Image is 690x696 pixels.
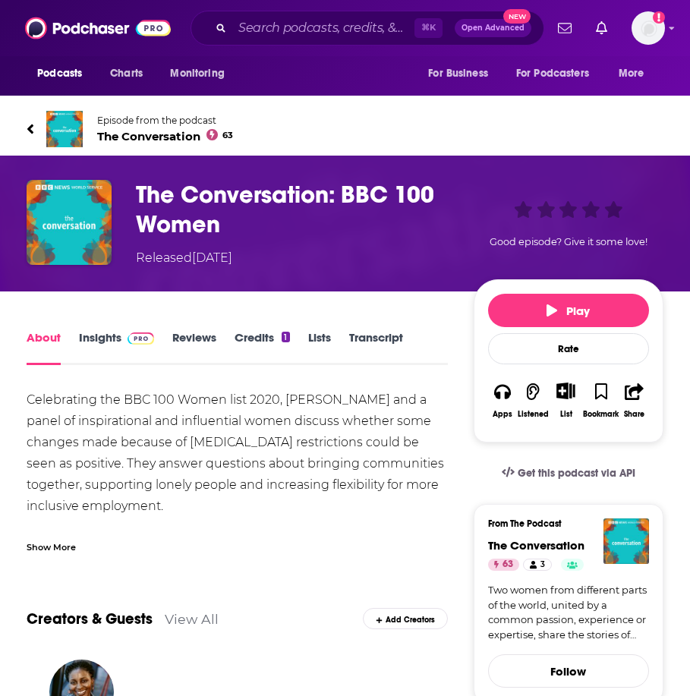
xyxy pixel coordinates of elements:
svg: Add a profile image [653,11,665,24]
span: For Business [428,63,488,84]
a: InsightsPodchaser Pro [79,330,154,365]
span: New [503,9,531,24]
input: Search podcasts, credits, & more... [232,16,414,40]
div: Released [DATE] [136,249,232,267]
button: open menu [417,59,507,88]
a: Charts [100,59,152,88]
span: 63 [222,132,233,139]
img: Podchaser - Follow, Share and Rate Podcasts [25,14,171,43]
a: 3 [523,559,552,571]
button: Show More Button [550,383,581,399]
span: 63 [503,557,513,572]
div: Show More ButtonList [550,373,582,428]
span: Logged in as Isla [632,11,665,45]
button: open menu [27,59,102,88]
span: ⌘ K [414,18,443,38]
div: Add Creators [363,608,448,629]
span: Play [547,304,590,318]
button: Share [619,373,648,428]
span: More [619,63,644,84]
img: User Profile [632,11,665,45]
div: 1 [282,332,289,342]
img: The Conversation [603,518,649,564]
span: The Conversation [97,129,233,143]
button: Show profile menu [632,11,665,45]
span: For Podcasters [516,63,589,84]
button: Play [488,294,649,327]
a: Show notifications dropdown [552,15,578,41]
button: Apps [488,373,517,428]
button: Follow [488,654,649,688]
a: View All [165,611,219,627]
a: Transcript [349,330,403,365]
a: Lists [308,330,331,365]
button: open menu [506,59,611,88]
img: The Conversation: BBC 100 Women [27,180,112,265]
span: Open Advanced [462,24,525,32]
button: open menu [608,59,663,88]
a: Two women from different parts of the world, united by a common passion, experience or expertise,... [488,583,649,642]
button: Bookmark [582,373,619,428]
span: Get this podcast via API [518,467,635,480]
a: Get this podcast via API [490,455,647,492]
a: 63 [488,559,519,571]
h3: From The Podcast [488,518,637,529]
div: Share [624,410,644,419]
a: Credits1 [235,330,289,365]
a: The ConversationEpisode from the podcastThe Conversation63 [27,111,663,147]
span: Episode from the podcast [97,115,233,126]
span: Monitoring [170,63,224,84]
span: Charts [110,63,143,84]
a: About [27,330,61,365]
h1: The Conversation: BBC 100 Women [136,180,468,239]
div: List [560,409,572,419]
a: The Conversation [488,538,584,553]
a: Creators & Guests [27,609,153,628]
img: The Conversation [46,111,83,147]
img: Podchaser Pro [128,332,154,345]
div: Bookmark [583,410,619,419]
button: Listened [517,373,550,428]
span: Podcasts [37,63,82,84]
span: Good episode? Give it some love! [490,236,647,247]
a: Show notifications dropdown [590,15,613,41]
div: Rate [488,333,649,364]
div: Apps [493,410,512,419]
button: open menu [159,59,244,88]
span: 3 [540,557,545,572]
div: Listened [518,410,549,419]
div: Search podcasts, credits, & more... [191,11,544,46]
a: Reviews [172,330,216,365]
button: Open AdvancedNew [455,19,531,37]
